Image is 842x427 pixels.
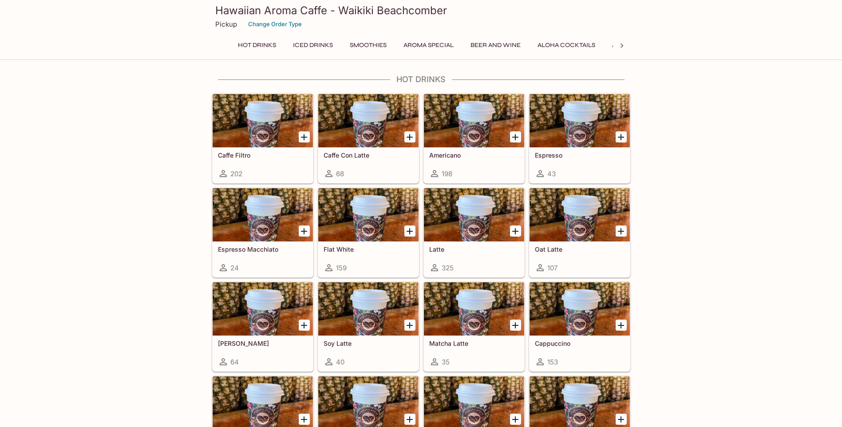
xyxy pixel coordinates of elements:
span: 43 [547,170,556,178]
div: Espresso Macchiato [213,188,313,241]
a: Espresso Macchiato24 [212,188,313,277]
button: Add Flat White [404,225,415,237]
a: Oat Latte107 [529,188,630,277]
div: Espresso [530,94,630,147]
button: All Day Bubbly [607,39,667,51]
button: Add Chai Latte [510,414,521,425]
span: 198 [442,170,452,178]
a: Flat White159 [318,188,419,277]
span: 35 [442,358,450,366]
h3: Hawaiian Aroma Caffe - Waikiki Beachcomber [215,4,627,17]
button: Add Soy Latte [404,320,415,331]
span: 24 [230,264,239,272]
div: Latte [424,188,524,241]
a: Espresso43 [529,94,630,183]
button: Add Hot Cocoa [616,414,627,425]
span: 107 [547,264,557,272]
a: Americano198 [423,94,525,183]
h5: Caffe Con Latte [324,151,413,159]
button: Add Caramel Macchiato [404,414,415,425]
button: Add Latte [510,225,521,237]
div: Americano [424,94,524,147]
span: 325 [442,264,454,272]
span: 40 [336,358,344,366]
a: Caffe Con Latte68 [318,94,419,183]
h5: Espresso [535,151,625,159]
a: [PERSON_NAME]64 [212,282,313,372]
button: Aroma Special [399,39,459,51]
button: Add Oat Latte [616,225,627,237]
button: Add Mocha [299,414,310,425]
span: 68 [336,170,344,178]
span: 64 [230,358,239,366]
p: Pickup [215,20,237,28]
h5: Flat White [324,245,413,253]
button: Change Order Type [244,17,306,31]
span: 202 [230,170,242,178]
a: Latte325 [423,188,525,277]
div: Cappuccino [530,282,630,336]
h5: Oat Latte [535,245,625,253]
button: Add Espresso [616,131,627,142]
h4: Hot Drinks [212,75,631,84]
button: Add Caffe Con Latte [404,131,415,142]
h5: Soy Latte [324,340,413,347]
button: Beer and Wine [466,39,526,51]
button: Add Matcha Latte [510,320,521,331]
button: Iced Drinks [288,39,338,51]
h5: Caffe Filtro [218,151,308,159]
div: Caffe Filtro [213,94,313,147]
h5: Americano [429,151,519,159]
div: Flat White [318,188,419,241]
h5: Matcha Latte [429,340,519,347]
div: Oat Latte [530,188,630,241]
h5: [PERSON_NAME] [218,340,308,347]
button: Add Caffe Filtro [299,131,310,142]
div: Almond Latte [213,282,313,336]
div: Caffe Con Latte [318,94,419,147]
a: Cappuccino153 [529,282,630,372]
a: Soy Latte40 [318,282,419,372]
button: Smoothies [345,39,391,51]
h5: Cappuccino [535,340,625,347]
span: 153 [547,358,558,366]
div: Matcha Latte [424,282,524,336]
button: Add Americano [510,131,521,142]
span: 159 [336,264,347,272]
button: Add Cappuccino [616,320,627,331]
div: Soy Latte [318,282,419,336]
a: Caffe Filtro202 [212,94,313,183]
h5: Espresso Macchiato [218,245,308,253]
h5: Latte [429,245,519,253]
button: Add Almond Latte [299,320,310,331]
a: Matcha Latte35 [423,282,525,372]
button: Hot Drinks [233,39,281,51]
button: Add Espresso Macchiato [299,225,310,237]
button: Aloha Cocktails [533,39,600,51]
